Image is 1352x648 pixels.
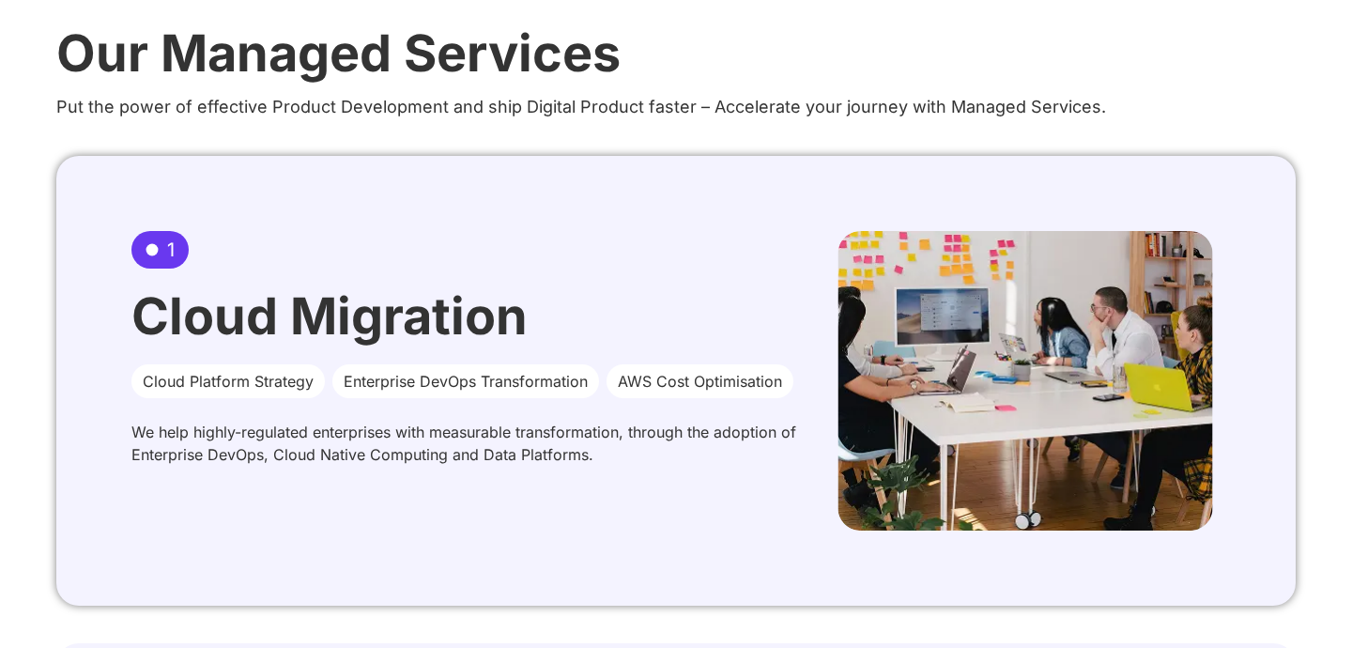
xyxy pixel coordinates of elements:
iframe: Chat Widget [1258,558,1352,648]
p: We help highly-regulated enterprises with measurable transformation, through the adoption of Ente... [131,421,800,466]
h2: Cloud Migration [131,291,800,342]
p: Put the power of effective Product Development and ship Digital Product faster – Accelerate your ... [56,94,1296,119]
span: AWS Cost Optimisation [618,372,782,391]
h2: Our Managed Services [56,28,1296,79]
span: Enterprise DevOps Transformation [344,372,588,391]
span: 1 [162,236,175,264]
span: Cloud Platform Strategy [143,372,314,391]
